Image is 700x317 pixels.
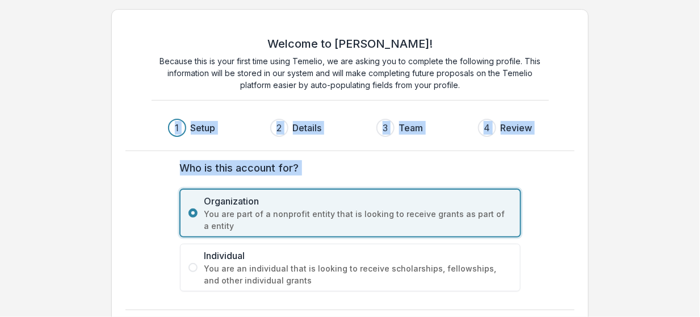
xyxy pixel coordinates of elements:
h3: Team [399,121,424,135]
h3: Setup [191,121,216,135]
div: 3 [383,121,388,135]
div: 2 [276,121,282,135]
span: You are part of a nonprofit entity that is looking to receive grants as part of a entity [204,208,512,232]
h3: Details [293,121,322,135]
span: Individual [204,249,512,262]
div: 1 [175,121,179,135]
div: Progress [168,119,533,137]
p: Because this is your first time using Temelio, we are asking you to complete the following profil... [152,55,549,91]
span: Organization [204,194,512,208]
span: You are an individual that is looking to receive scholarships, fellowships, and other individual ... [204,262,512,286]
h2: Welcome to [PERSON_NAME]! [267,37,433,51]
div: 4 [484,121,490,135]
label: Who is this account for? [180,160,514,176]
h3: Review [501,121,533,135]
